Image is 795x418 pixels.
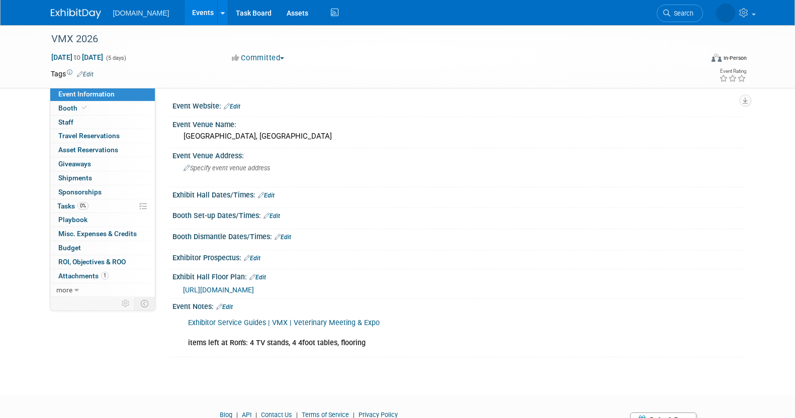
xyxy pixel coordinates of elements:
[50,269,155,283] a: Attachments1
[50,255,155,269] a: ROI, Objectives & ROO
[258,192,275,199] a: Edit
[657,5,703,22] a: Search
[113,9,169,17] span: [DOMAIN_NAME]
[58,216,87,224] span: Playbook
[58,258,126,266] span: ROI, Objectives & ROO
[719,69,746,74] div: Event Rating
[105,55,126,61] span: (5 days)
[188,319,380,327] a: Exhibitor Service Guides | VMX | Veterinary Meeting & Expo
[712,54,722,62] img: Format-Inperson.png
[50,157,155,171] a: Giveaways
[56,286,72,294] span: more
[183,286,254,294] a: [URL][DOMAIN_NAME]
[50,227,155,241] a: Misc. Expenses & Credits
[58,160,91,168] span: Giveaways
[50,199,155,213] a: Tasks0%
[172,250,745,263] div: Exhibitor Prospectus:
[50,171,155,185] a: Shipments
[101,272,109,279] span: 1
[188,339,366,347] b: items left at Ron's: 4 TV stands, 4 4foot tables, flooring
[50,116,155,129] a: Staff
[50,129,155,143] a: Travel Reservations
[644,52,747,67] div: Event Format
[172,299,745,312] div: Event Notes:
[77,202,89,210] span: 0%
[117,297,135,310] td: Personalize Event Tab Strip
[58,174,92,182] span: Shipments
[58,272,109,280] span: Attachments
[228,53,288,63] button: Committed
[50,213,155,227] a: Playbook
[50,101,155,115] a: Booth
[263,213,280,220] a: Edit
[58,90,115,98] span: Event Information
[50,241,155,255] a: Budget
[57,202,89,210] span: Tasks
[51,69,94,79] td: Tags
[172,269,745,282] div: Exhibit Hall Floor Plan:
[48,30,688,48] div: VMX 2026
[723,54,747,62] div: In-Person
[58,230,137,238] span: Misc. Expenses & Credits
[82,105,87,111] i: Booth reservation complete
[172,117,745,130] div: Event Venue Name:
[77,71,94,78] a: Edit
[50,283,155,297] a: more
[50,87,155,101] a: Event Information
[50,143,155,157] a: Asset Reservations
[216,303,233,310] a: Edit
[670,10,693,17] span: Search
[58,104,89,112] span: Booth
[249,274,266,281] a: Edit
[716,4,735,23] img: Iuliia Bulow
[58,188,102,196] span: Sponsorships
[180,129,737,144] div: [GEOGRAPHIC_DATA], [GEOGRAPHIC_DATA]
[172,229,745,242] div: Booth Dismantle Dates/Times:
[58,132,120,140] span: Travel Reservations
[184,164,270,172] span: Specify event venue address
[51,9,101,19] img: ExhibitDay
[172,98,745,112] div: Event Website:
[224,103,240,110] a: Edit
[58,146,118,154] span: Asset Reservations
[50,185,155,199] a: Sponsorships
[172,148,745,161] div: Event Venue Address:
[172,208,745,221] div: Booth Set-up Dates/Times:
[244,255,260,262] a: Edit
[51,53,104,62] span: [DATE] [DATE]
[134,297,155,310] td: Toggle Event Tabs
[58,118,73,126] span: Staff
[172,187,745,200] div: Exhibit Hall Dates/Times:
[72,53,82,61] span: to
[58,244,81,252] span: Budget
[275,234,291,241] a: Edit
